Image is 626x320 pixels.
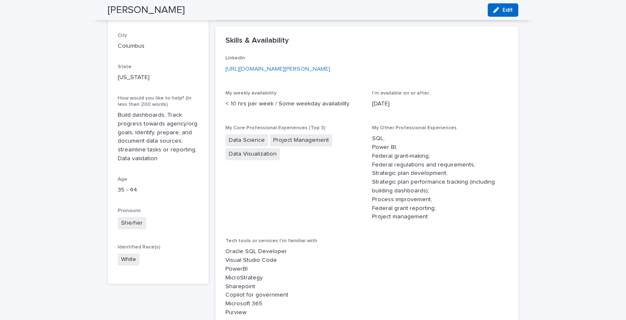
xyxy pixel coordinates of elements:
p: SQL; Power BI; Federal grant-making; Federal regulations and requirements; Strategic plan develop... [372,134,509,221]
span: Identified Race(s) [118,245,160,250]
a: [URL][DOMAIN_NAME][PERSON_NAME] [225,66,330,72]
button: Edit [488,3,518,17]
span: My weekly availability [225,91,277,96]
span: Edit [502,7,513,13]
span: White [118,253,140,266]
span: Age [118,177,127,182]
span: I'm available on or after... [372,91,432,96]
span: My Other Professional Experiences [372,125,457,131]
h2: [PERSON_NAME] [108,4,185,16]
p: < 10 hrs per week / Some weekday availability [225,100,362,108]
span: City [118,33,127,38]
span: Tech tools or services I'm familiar with [225,238,317,243]
p: Build dashboards; Track progress towards agency/org goals; Identify, prepare, and document data s... [118,111,199,163]
p: 35 - 44 [118,186,199,195]
p: Columbus [118,42,199,51]
span: Data Science [225,134,268,146]
span: LinkedIn [225,56,245,61]
p: [DATE] [372,100,509,108]
h2: Skills & Availability [225,36,289,46]
span: Project Management [270,134,332,146]
span: She/her [118,217,146,229]
span: How would you like to help? (In less than 200 words) [118,96,191,107]
p: Oracle SQL Developer Visual Studio Code PowerBI MicroStrategy Sharepoint Copilot for government M... [225,247,508,317]
p: [US_STATE] [118,73,199,82]
span: Data Visualization [225,148,280,160]
span: State [118,64,132,69]
span: My Core Professional Experiences (Top 3) [225,125,326,131]
span: Pronouns [118,208,141,213]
